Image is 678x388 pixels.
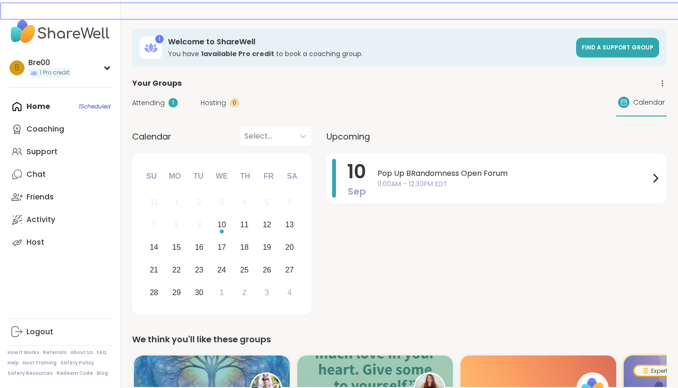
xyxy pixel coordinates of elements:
a: FAQ [97,349,107,356]
div: 5 [265,196,269,208]
div: Choose Wednesday, October 1st, 2025 [212,282,232,303]
a: Chat [8,163,113,186]
div: 20 [285,241,294,254]
div: 21 [150,264,158,276]
div: Not available Tuesday, September 2nd, 2025 [189,192,209,213]
span: B [15,62,19,74]
div: Friends [26,192,54,202]
span: 11:00AM - 12:30PM EDT [377,179,650,189]
a: Referrals [43,349,67,356]
div: 1 [220,286,224,299]
div: Chat [26,169,46,180]
a: Host [8,231,113,254]
div: Not available Friday, September 5th, 2025 [257,192,277,213]
div: Choose Friday, October 3rd, 2025 [257,282,277,303]
div: 26 [263,264,271,276]
div: 3 [220,196,224,208]
span: Hosting [201,98,226,108]
div: 25 [240,264,249,276]
div: Choose Thursday, October 2nd, 2025 [234,282,255,303]
div: 6 [287,196,292,208]
div: month 2025-09 [142,191,301,304]
div: 1 [175,196,179,208]
div: Choose Tuesday, September 23rd, 2025 [189,260,209,280]
div: 29 [172,286,181,299]
div: Sa [282,166,302,187]
div: Not available Wednesday, September 3rd, 2025 [212,192,232,213]
div: Choose Sunday, September 21st, 2025 [144,260,164,280]
div: Choose Thursday, September 25th, 2025 [234,260,255,280]
div: 7 [152,218,156,231]
div: 9 [197,218,201,231]
div: Choose Saturday, October 4th, 2025 [279,282,300,303]
div: Tu [188,166,209,187]
div: Logout [26,327,53,337]
div: Not available Monday, September 1st, 2025 [167,192,187,213]
div: Not available Monday, September 8th, 2025 [167,215,187,235]
div: Choose Wednesday, September 24th, 2025 [212,260,232,280]
div: 1 [168,98,178,107]
a: Logout [8,321,113,343]
div: Not available Sunday, August 31st, 2025 [144,192,164,213]
a: Find a support group [576,38,659,58]
div: 12 [263,218,271,231]
a: Blog [97,370,108,377]
div: Bre00 [28,58,71,68]
div: Choose Monday, September 29th, 2025 [167,282,187,303]
div: Choose Wednesday, September 10th, 2025 [212,215,232,235]
div: 1 [155,35,164,43]
span: Pop Up BRandomness Open Forum [377,168,650,179]
span: 10 [347,158,366,185]
div: Choose Monday, September 15th, 2025 [167,238,187,258]
a: Redeem Code [57,370,93,377]
div: Host [26,237,44,248]
a: About Us [70,349,93,356]
div: 27 [285,264,294,276]
span: Upcoming [326,130,370,143]
span: Attending [132,98,165,108]
div: 2 [197,196,201,208]
div: We think you'll like these groups [132,333,667,346]
div: Mo [164,166,185,187]
div: 11 [240,218,249,231]
div: Choose Tuesday, September 16th, 2025 [189,238,209,258]
div: 8 [175,218,179,231]
div: 22 [172,264,181,276]
div: 30 [195,286,203,299]
div: 2 [242,286,246,299]
span: Sep [348,185,366,198]
a: Help [8,360,19,366]
div: 4 [287,286,292,299]
div: 19 [263,241,271,254]
div: Support [26,147,58,157]
h3: Welcome to ShareWell [168,37,570,47]
div: 18 [240,241,249,254]
div: 0 [230,98,239,107]
div: 3 [265,286,269,299]
div: 28 [150,286,158,299]
div: Activity [26,215,55,225]
a: Support [8,140,113,163]
div: Choose Thursday, September 18th, 2025 [234,238,255,258]
div: Choose Wednesday, September 17th, 2025 [212,238,232,258]
div: Choose Sunday, September 28th, 2025 [144,282,164,303]
div: Fr [258,166,279,187]
iframe: Spotlight [103,124,111,132]
a: Safety Policy [60,360,94,366]
a: Activity [8,208,113,231]
div: Not available Sunday, September 7th, 2025 [144,215,164,235]
div: We [211,166,232,187]
a: How It Works [8,349,39,356]
div: Choose Monday, September 22nd, 2025 [167,260,187,280]
span: Your Groups [132,78,182,89]
span: Calendar [633,98,665,107]
div: Not available Tuesday, September 9th, 2025 [189,215,209,235]
div: 15 [172,241,181,254]
div: Not available Saturday, September 6th, 2025 [279,192,300,213]
div: 10 [218,218,226,231]
div: Choose Friday, September 26th, 2025 [257,260,277,280]
a: Friends [8,186,113,208]
span: Calendar [132,130,171,143]
div: Choose Friday, September 19th, 2025 [257,238,277,258]
div: 23 [195,264,203,276]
